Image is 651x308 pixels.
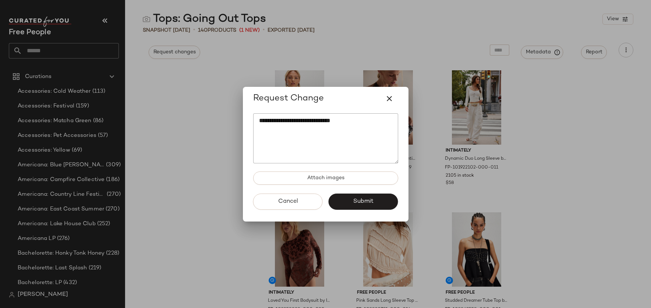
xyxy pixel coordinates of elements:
[253,93,324,105] span: Request Change
[329,194,398,210] button: Submit
[307,175,344,181] span: Attach images
[253,171,398,185] button: Attach images
[277,198,298,205] span: Cancel
[353,198,374,205] span: Submit
[253,194,323,210] button: Cancel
